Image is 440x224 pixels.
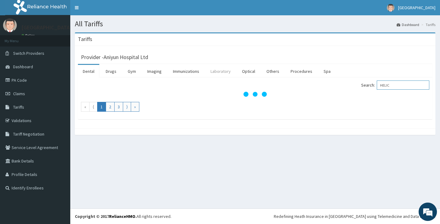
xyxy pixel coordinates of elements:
input: Search: [377,80,429,90]
li: Tariffs [420,22,435,27]
a: Go to first page [81,102,90,112]
img: User Image [387,4,394,12]
a: Procedures [286,65,317,78]
span: Switch Providers [13,50,44,56]
a: Go to previous page [89,102,97,112]
svg: audio-loading [243,82,267,106]
p: [GEOGRAPHIC_DATA] [21,25,72,30]
a: Spa [319,65,335,78]
a: Go to page number 2 [106,102,115,112]
a: Online [21,33,36,38]
img: User Image [3,18,17,32]
div: Redefining Heath Insurance in [GEOGRAPHIC_DATA] using Telemedicine and Data Science! [274,213,435,219]
a: Immunizations [168,65,204,78]
a: Imaging [142,65,167,78]
a: Dashboard [397,22,419,27]
a: Optical [237,65,260,78]
a: Go to page number 3 [114,102,123,112]
span: Tariff Negotiation [13,131,44,137]
a: Go to page number 1 [97,102,106,112]
span: [GEOGRAPHIC_DATA] [398,5,435,10]
h3: Tariffs [78,36,92,42]
footer: All rights reserved. [70,208,440,224]
a: Drugs [101,65,121,78]
span: Claims [13,91,25,96]
a: Others [262,65,284,78]
h1: All Tariffs [75,20,435,28]
span: Dashboard [13,64,33,69]
h3: Provider - Aniyun Hospital Ltd [81,54,148,60]
a: Gym [123,65,141,78]
a: Go to next page [123,102,131,112]
a: Dental [78,65,99,78]
span: Tariffs [13,104,24,110]
a: Laboratory [206,65,236,78]
label: Search: [361,80,429,90]
a: Go to last page [131,102,139,112]
a: RelianceHMO [109,214,135,219]
strong: Copyright © 2017 . [75,214,137,219]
